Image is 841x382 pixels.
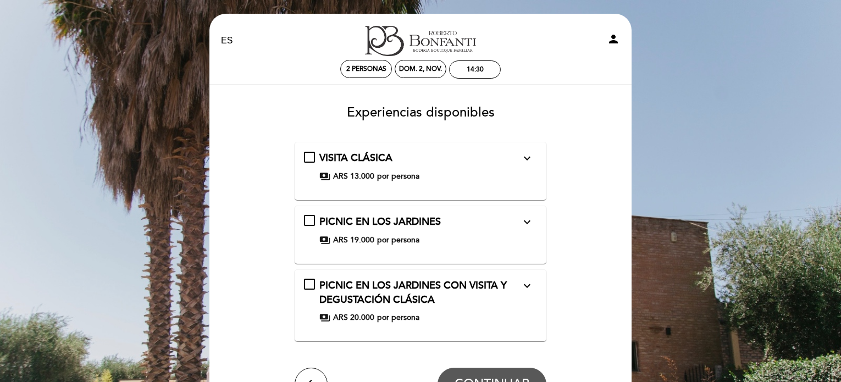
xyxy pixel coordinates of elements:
[521,215,534,229] i: expand_more
[517,215,537,229] button: expand_more
[352,26,489,56] a: Turismo - Bodega [PERSON_NAME]
[521,279,534,292] i: expand_more
[607,32,620,46] i: person
[517,279,537,293] button: expand_more
[607,32,620,49] button: person
[467,65,484,74] div: 14:30
[377,312,419,323] span: por persona
[347,104,495,120] span: Experiencias disponibles
[319,312,330,323] span: payments
[319,171,330,182] span: payments
[333,171,374,182] span: ARS 13.000
[377,235,419,246] span: por persona
[319,279,507,306] span: PICNIC EN LOS JARDINES CON VISITA Y DEGUSTACIÓN CLÁSICA
[319,235,330,246] span: payments
[517,151,537,165] button: expand_more
[346,65,386,73] span: 2 personas
[304,151,538,182] md-checkbox: VISITA CLÁSICA expand_more Tour guiado con degustación de 3 vinos seleccionados. Acompañada por u...
[333,312,374,323] span: ARS 20.000
[333,235,374,246] span: ARS 19.000
[377,171,419,182] span: por persona
[399,65,442,73] div: dom. 2, nov.
[319,215,441,228] span: PICNIC EN LOS JARDINES
[521,152,534,165] i: expand_more
[304,215,538,246] md-checkbox: PICNIC EN LOS JARDINES expand_more Tour guiado a Bodega sin degustación, seguido de un picnic sob...
[319,152,392,164] span: VISITA CLÁSICA
[304,279,538,323] md-checkbox: PICNIC EN LOS JARDINES CON VISITA Y DEGUSTACIÓN CLÁSICA expand_more Tour guiado a Bodega, seguido...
